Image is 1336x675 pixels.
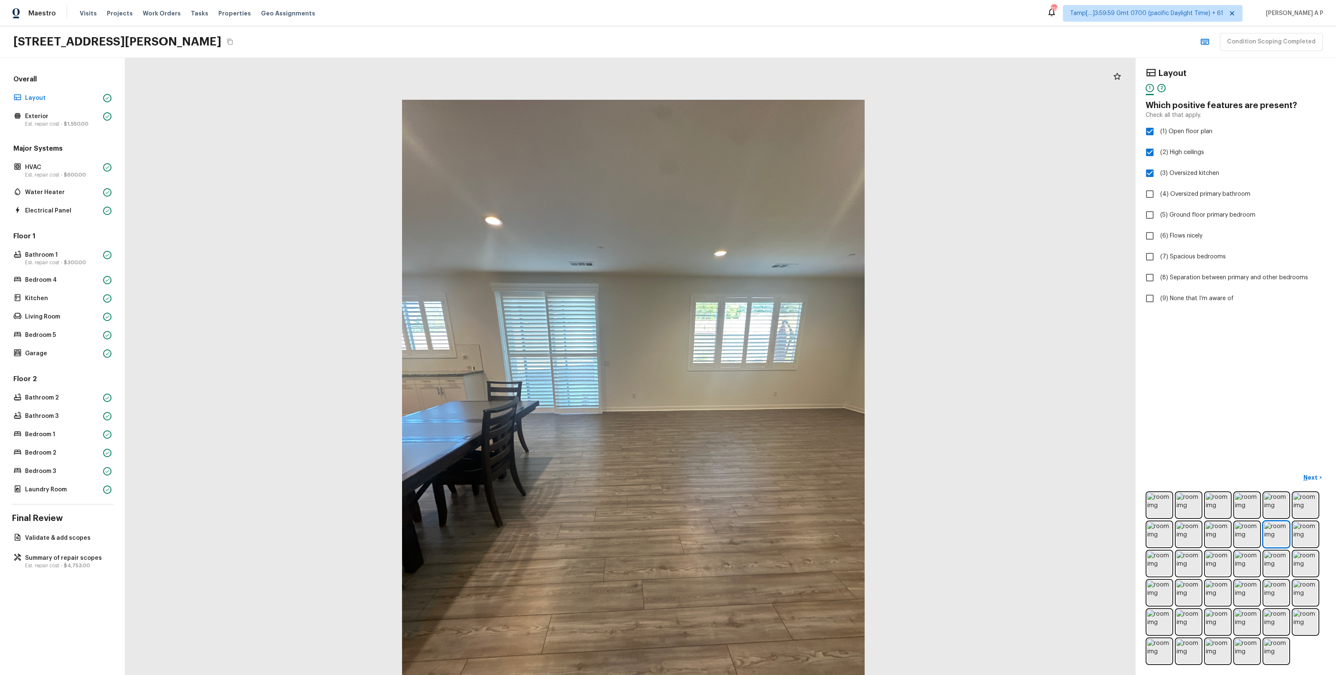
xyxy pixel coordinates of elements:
[25,94,100,102] p: Layout
[1235,522,1259,546] img: room img
[1147,581,1172,605] img: room img
[1177,581,1201,605] img: room img
[25,554,108,562] p: Summary of repair scopes
[1160,273,1308,282] span: (8) Separation between primary and other bedrooms
[1146,111,1201,119] p: Check all that apply.
[1263,9,1323,18] span: [PERSON_NAME] A P
[1177,610,1201,634] img: room img
[1160,169,1219,177] span: (3) Oversized kitchen
[1235,639,1259,663] img: room img
[1177,493,1201,517] img: room img
[25,112,100,121] p: Exterior
[1146,84,1154,92] div: 1
[64,563,90,568] span: $4,753.00
[143,9,181,18] span: Work Orders
[1206,581,1230,605] img: room img
[25,313,100,321] p: Living Room
[12,144,113,155] h5: Major Systems
[1147,493,1172,517] img: room img
[107,9,133,18] span: Projects
[261,9,315,18] span: Geo Assignments
[25,349,100,358] p: Garage
[1070,9,1223,18] span: Tamp[…]3:59:59 Gmt 0700 (pacific Daylight Time) + 61
[1235,551,1259,576] img: room img
[25,430,100,439] p: Bedroom 1
[25,394,100,402] p: Bathroom 2
[1293,551,1318,576] img: room img
[1206,493,1230,517] img: room img
[25,259,100,266] p: Est. repair cost -
[1264,581,1288,605] img: room img
[218,9,251,18] span: Properties
[1235,581,1259,605] img: room img
[64,260,86,265] span: $300.00
[1293,610,1318,634] img: room img
[25,485,100,494] p: Laundry Room
[13,34,221,49] h2: [STREET_ADDRESS][PERSON_NAME]
[1264,610,1288,634] img: room img
[25,121,100,127] p: Est. repair cost -
[28,9,56,18] span: Maestro
[25,412,100,420] p: Bathroom 3
[1299,471,1326,485] button: Next>
[1160,148,1204,157] span: (2) High ceilings
[1206,639,1230,663] img: room img
[1160,190,1250,198] span: (4) Oversized primary bathroom
[1146,100,1326,111] h4: Which positive features are present?
[1177,551,1201,576] img: room img
[1147,522,1172,546] img: room img
[1293,522,1318,546] img: room img
[191,10,208,16] span: Tasks
[25,534,108,542] p: Validate & add scopes
[1264,639,1288,663] img: room img
[25,188,100,197] p: Water Heater
[1264,493,1288,517] img: room img
[1303,473,1319,482] p: Next
[1206,522,1230,546] img: room img
[12,232,113,243] h5: Floor 1
[12,374,113,385] h5: Floor 2
[64,172,86,177] span: $600.00
[25,449,100,457] p: Bedroom 2
[1235,610,1259,634] img: room img
[1158,68,1187,79] h4: Layout
[64,121,89,126] span: $1,550.00
[12,513,113,524] h4: Final Review
[1293,581,1318,605] img: room img
[1157,84,1166,92] div: 2
[1177,522,1201,546] img: room img
[1160,127,1212,136] span: (1) Open floor plan
[12,75,113,86] h5: Overall
[25,276,100,284] p: Bedroom 4
[80,9,97,18] span: Visits
[25,172,100,178] p: Est. repair cost -
[25,207,100,215] p: Electrical Panel
[1235,493,1259,517] img: room img
[225,36,235,47] button: Copy Address
[25,294,100,303] p: Kitchen
[1160,211,1255,219] span: (5) Ground floor primary bedroom
[1264,522,1288,546] img: room img
[25,562,108,569] p: Est. repair cost -
[25,163,100,172] p: HVAC
[1147,639,1172,663] img: room img
[1206,610,1230,634] img: room img
[1051,5,1057,13] div: 716
[1160,253,1226,261] span: (7) Spacious bedrooms
[1293,493,1318,517] img: room img
[1264,551,1288,576] img: room img
[1160,294,1234,303] span: (9) None that I’m aware of
[1147,551,1172,576] img: room img
[25,467,100,475] p: Bedroom 3
[1177,639,1201,663] img: room img
[1160,232,1202,240] span: (6) Flows nicely
[25,331,100,339] p: Bedroom 5
[1147,610,1172,634] img: room img
[1206,551,1230,576] img: room img
[25,251,100,259] p: Bathroom 1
